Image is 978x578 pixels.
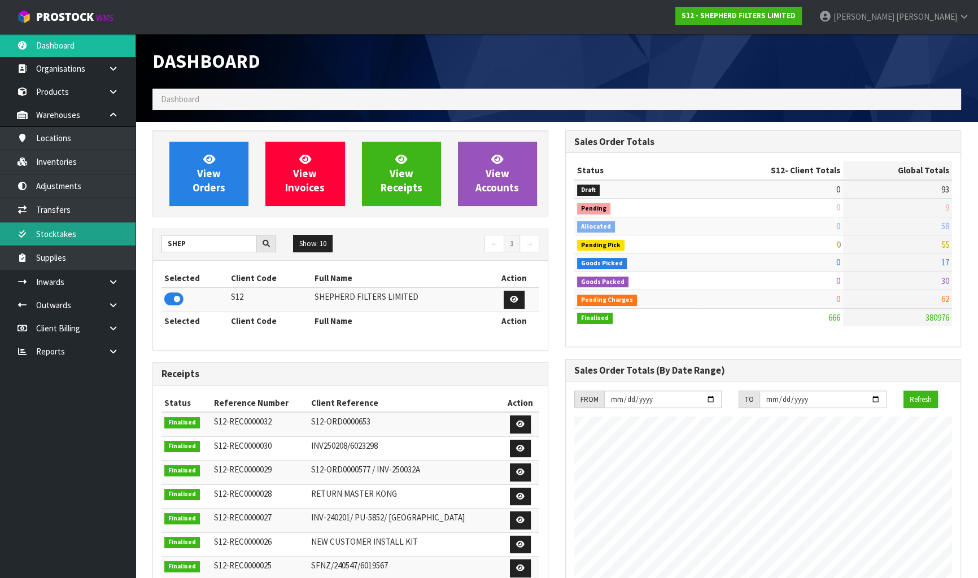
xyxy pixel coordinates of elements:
button: Show: 10 [293,235,333,253]
div: FROM [574,391,604,409]
span: 0 [836,184,840,195]
span: S12-ORD0000577 / INV-250032A [311,464,420,475]
th: - Client Totals [699,161,843,179]
span: S12 [771,165,785,176]
span: 9 [945,202,949,213]
th: Action [489,312,539,330]
span: Finalised [164,513,200,524]
small: WMS [96,12,113,23]
span: [PERSON_NAME] [833,11,894,22]
th: Status [574,161,699,179]
a: ← [484,235,504,253]
a: S12 - SHEPHERD FILTERS LIMITED [675,7,802,25]
span: S12-ORD0000653 [311,416,370,427]
span: View Accounts [475,152,519,195]
span: View Orders [193,152,225,195]
span: 0 [836,294,840,304]
div: TO [739,391,759,409]
span: INV-240201/ PU-5852/ [GEOGRAPHIC_DATA] [311,512,465,523]
th: Global Totals [843,161,952,179]
a: ViewOrders [169,142,248,206]
span: Dashboard [152,49,260,73]
span: 380976 [925,312,949,323]
th: Status [161,394,211,412]
strong: S12 - SHEPHERD FILTERS LIMITED [682,11,796,20]
span: Goods Packed [577,277,628,288]
h3: Sales Order Totals [574,137,952,147]
span: 0 [836,257,840,268]
span: S12-REC0000027 [214,512,272,523]
th: Full Name [312,312,489,330]
span: Finalised [164,417,200,428]
a: → [519,235,539,253]
span: Finalised [164,489,200,500]
span: Pending [577,203,610,214]
span: 666 [828,312,840,323]
span: S12-REC0000026 [214,536,272,547]
span: Finalised [164,537,200,548]
td: S12 [228,287,311,312]
th: Full Name [312,269,489,287]
span: Finalised [164,441,200,452]
span: S12-REC0000030 [214,440,272,451]
span: View Invoices [285,152,325,195]
span: 62 [941,294,949,304]
span: NEW CUSTOMER INSTALL KIT [311,536,418,547]
span: [PERSON_NAME] [896,11,957,22]
span: 0 [836,275,840,286]
span: Allocated [577,221,615,233]
th: Client Reference [308,394,501,412]
a: ViewReceipts [362,142,441,206]
span: Pending Pick [577,240,625,251]
th: Selected [161,312,228,330]
span: S12-REC0000029 [214,464,272,475]
h3: Sales Order Totals (By Date Range) [574,365,952,376]
th: Selected [161,269,228,287]
img: cube-alt.png [17,10,31,24]
span: Pending Charges [577,295,637,306]
h3: Receipts [161,369,539,379]
button: Refresh [903,391,938,409]
span: Finalised [577,313,613,324]
span: SFNZ/240547/6019567 [311,560,388,571]
span: 93 [941,184,949,195]
input: Search clients [161,235,257,252]
a: ViewAccounts [458,142,537,206]
th: Client Code [228,312,311,330]
span: Finalised [164,561,200,572]
span: 55 [941,239,949,249]
a: ViewInvoices [265,142,344,206]
span: S12-REC0000025 [214,560,272,571]
span: 0 [836,239,840,249]
span: S12-REC0000028 [214,488,272,499]
th: Action [489,269,539,287]
span: Finalised [164,465,200,476]
span: View Receipts [381,152,422,195]
th: Action [501,394,539,412]
span: ProStock [36,10,94,24]
span: S12-REC0000032 [214,416,272,427]
span: 30 [941,275,949,286]
a: 1 [504,235,520,253]
span: 0 [836,202,840,213]
span: 0 [836,221,840,231]
span: INV250208/6023298 [311,440,378,451]
span: Draft [577,185,600,196]
td: SHEPHERD FILTERS LIMITED [312,287,489,312]
span: Goods Picked [577,258,627,269]
th: Reference Number [211,394,308,412]
span: 58 [941,221,949,231]
th: Client Code [228,269,311,287]
span: Dashboard [161,94,199,104]
span: 17 [941,257,949,268]
span: RETURN MASTER KONG [311,488,397,499]
nav: Page navigation [359,235,540,255]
